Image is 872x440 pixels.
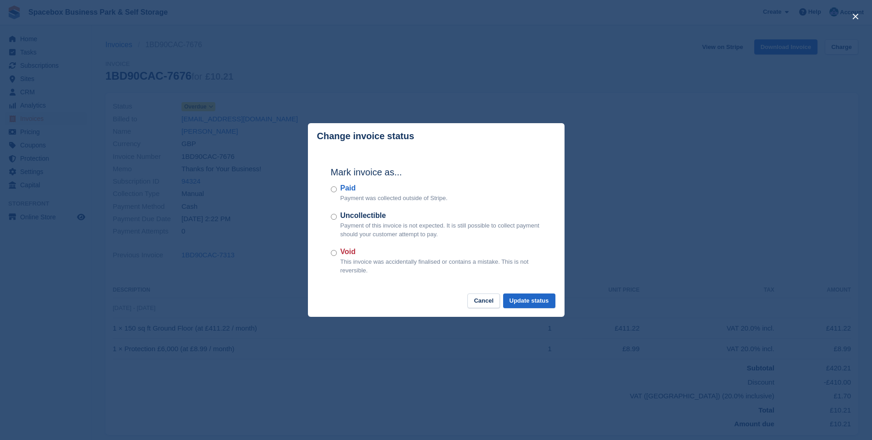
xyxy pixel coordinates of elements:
label: Void [340,246,542,257]
button: Update status [503,293,555,309]
label: Paid [340,183,448,194]
button: close [848,9,863,24]
p: Change invoice status [317,131,414,141]
h2: Mark invoice as... [331,165,542,179]
p: Payment of this invoice is not expected. It is still possible to collect payment should your cust... [340,221,542,239]
label: Uncollectible [340,210,542,221]
p: This invoice was accidentally finalised or contains a mistake. This is not reversible. [340,257,542,275]
p: Payment was collected outside of Stripe. [340,194,448,203]
button: Cancel [467,293,500,309]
